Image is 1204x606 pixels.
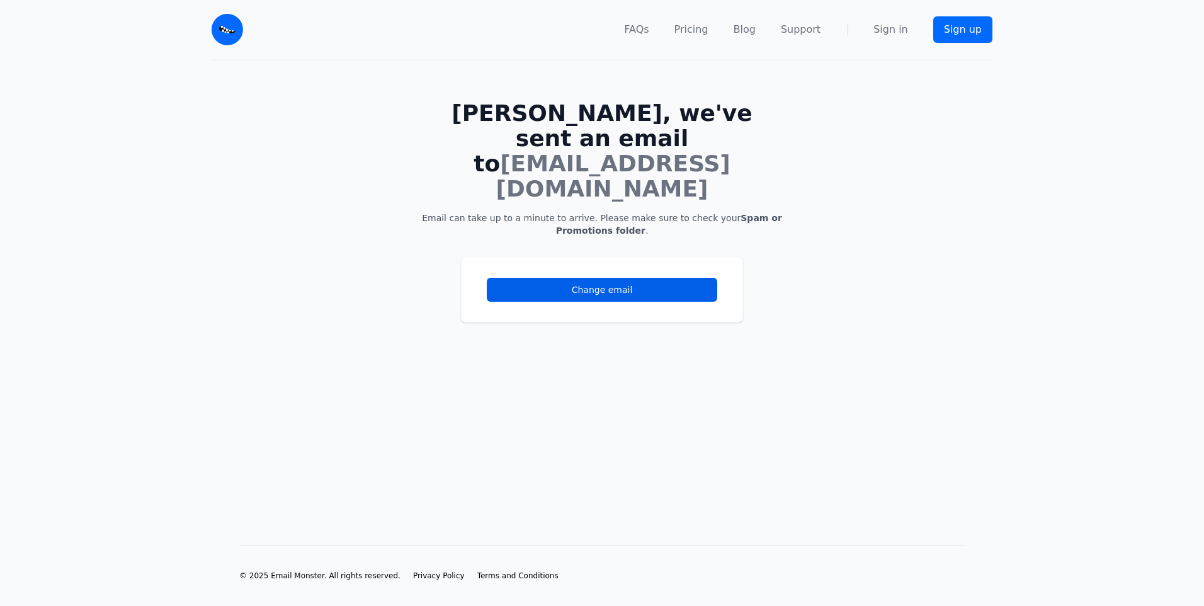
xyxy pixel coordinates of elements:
[496,151,730,202] span: [EMAIL_ADDRESS][DOMAIN_NAME]
[477,571,559,580] span: Terms and Conditions
[413,571,465,581] a: Privacy Policy
[239,571,400,581] li: © 2025 Email Monster. All rights reserved.
[873,22,908,37] a: Sign in
[421,101,783,202] h1: [PERSON_NAME], we've sent an email to
[556,213,782,236] b: Spam or Promotions folder
[421,212,783,237] p: Email can take up to a minute to arrive. Please make sure to check your .
[734,22,756,37] a: Blog
[781,22,821,37] a: Support
[413,571,465,580] span: Privacy Policy
[624,22,649,37] a: FAQs
[487,278,717,302] a: Change email
[477,571,559,581] a: Terms and Conditions
[674,22,708,37] a: Pricing
[933,16,992,43] a: Sign up
[212,14,243,45] img: Email Monster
